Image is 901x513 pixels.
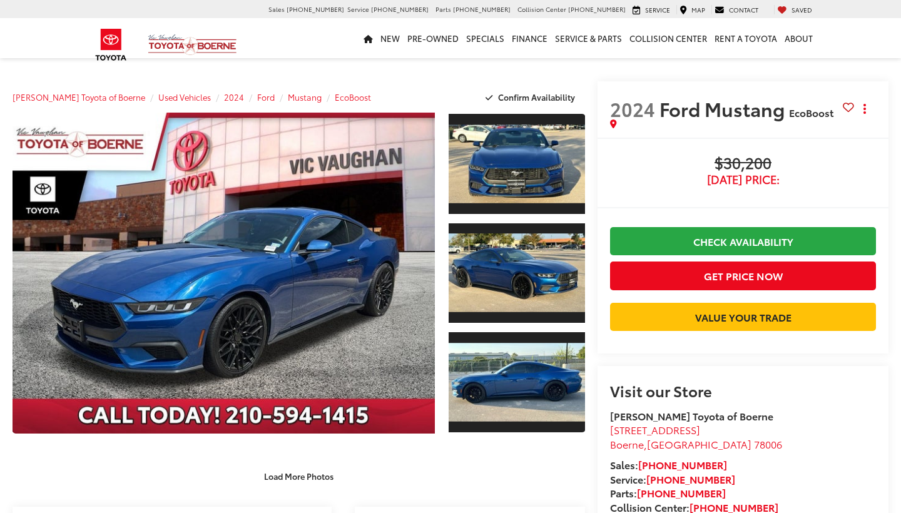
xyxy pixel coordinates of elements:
[287,4,344,14] span: [PHONE_NUMBER]
[774,5,815,15] a: My Saved Vehicles
[347,4,369,14] span: Service
[691,5,705,14] span: Map
[610,95,655,122] span: 2024
[781,18,817,58] a: About
[158,91,211,103] a: Used Vehicles
[729,5,758,14] span: Contact
[13,113,435,434] a: Expand Photo 0
[453,4,511,14] span: [PHONE_NUMBER]
[517,4,566,14] span: Collision Center
[257,91,275,103] a: Ford
[610,485,726,500] strong: Parts:
[863,104,866,114] span: dropdown dots
[610,155,876,173] span: $30,200
[449,331,585,434] a: Expand Photo 3
[255,465,342,487] button: Load More Photos
[854,98,876,119] button: Actions
[610,262,876,290] button: Get Price Now
[711,5,761,15] a: Contact
[711,18,781,58] a: Rent a Toyota
[508,18,551,58] a: Finance
[610,173,876,186] span: [DATE] Price:
[645,5,670,14] span: Service
[637,485,726,500] a: [PHONE_NUMBER]
[626,18,711,58] a: Collision Center
[447,234,587,313] img: 2024 Ford Mustang EcoBoost
[288,91,322,103] a: Mustang
[610,303,876,331] a: Value Your Trade
[88,24,135,65] img: Toyota
[13,91,145,103] a: [PERSON_NAME] Toyota of Boerne
[479,86,586,108] button: Confirm Availability
[335,91,371,103] a: EcoBoost
[610,382,876,399] h2: Visit our Store
[360,18,377,58] a: Home
[377,18,404,58] a: New
[629,5,673,15] a: Service
[789,105,833,119] span: EcoBoost
[8,111,439,434] img: 2024 Ford Mustang EcoBoost
[447,124,587,203] img: 2024 Ford Mustang EcoBoost
[435,4,451,14] span: Parts
[462,18,508,58] a: Specials
[610,437,782,451] span: ,
[610,227,876,255] a: Check Availability
[610,472,735,486] strong: Service:
[224,91,244,103] a: 2024
[268,4,285,14] span: Sales
[610,422,782,451] a: [STREET_ADDRESS] Boerne,[GEOGRAPHIC_DATA] 78006
[610,409,773,423] strong: [PERSON_NAME] Toyota of Boerne
[792,5,812,14] span: Saved
[659,95,789,122] span: Ford Mustang
[647,437,751,451] span: [GEOGRAPHIC_DATA]
[610,422,700,437] span: [STREET_ADDRESS]
[754,437,782,451] span: 78006
[371,4,429,14] span: [PHONE_NUMBER]
[610,437,644,451] span: Boerne
[610,457,727,472] strong: Sales:
[676,5,708,15] a: Map
[449,222,585,325] a: Expand Photo 2
[404,18,462,58] a: Pre-Owned
[638,457,727,472] a: [PHONE_NUMBER]
[646,472,735,486] a: [PHONE_NUMBER]
[551,18,626,58] a: Service & Parts: Opens in a new tab
[568,4,626,14] span: [PHONE_NUMBER]
[148,34,237,56] img: Vic Vaughan Toyota of Boerne
[447,343,587,422] img: 2024 Ford Mustang EcoBoost
[449,113,585,215] a: Expand Photo 1
[498,91,575,103] span: Confirm Availability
